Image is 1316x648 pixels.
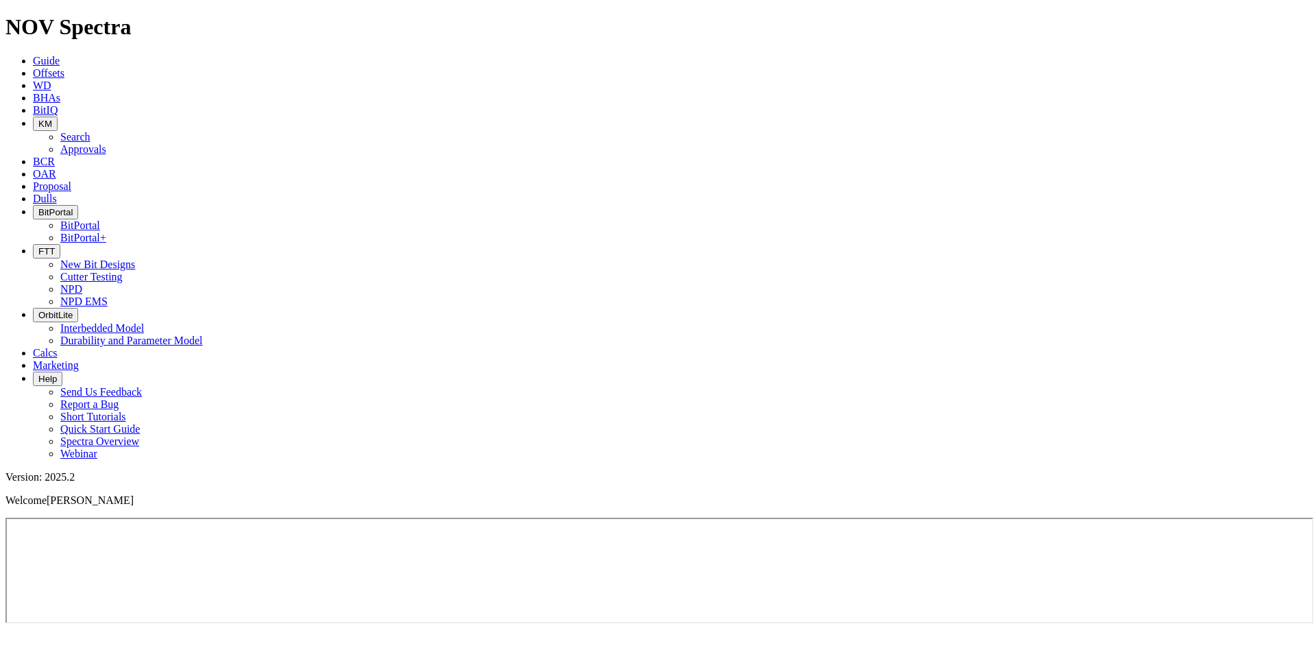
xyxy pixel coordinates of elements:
a: BHAs [33,92,60,104]
a: Durability and Parameter Model [60,335,203,346]
a: Approvals [60,143,106,155]
a: Short Tutorials [60,411,126,422]
span: KM [38,119,52,129]
button: OrbitLite [33,308,78,322]
button: BitPortal [33,205,78,219]
a: Guide [33,55,60,67]
a: Spectra Overview [60,435,139,447]
a: Calcs [33,347,58,359]
a: Cutter Testing [60,271,123,283]
a: OAR [33,168,56,180]
a: Report a Bug [60,398,119,410]
span: OrbitLite [38,310,73,320]
a: Proposal [33,180,71,192]
a: WD [33,80,51,91]
p: Welcome [5,494,1311,507]
a: NPD EMS [60,296,108,307]
a: Send Us Feedback [60,386,142,398]
a: Offsets [33,67,64,79]
div: Version: 2025.2 [5,471,1311,483]
a: Dulls [33,193,57,204]
a: BitPortal+ [60,232,106,243]
a: Search [60,131,90,143]
a: Webinar [60,448,97,459]
button: FTT [33,244,60,259]
a: BitIQ [33,104,58,116]
a: BitPortal [60,219,100,231]
a: Marketing [33,359,79,371]
a: Quick Start Guide [60,423,140,435]
a: NPD [60,283,82,295]
a: BCR [33,156,55,167]
a: New Bit Designs [60,259,135,270]
h1: NOV Spectra [5,14,1311,40]
span: [PERSON_NAME] [47,494,134,506]
span: BitPortal [38,207,73,217]
button: Help [33,372,62,386]
span: Help [38,374,57,384]
a: Interbedded Model [60,322,144,334]
button: KM [33,117,58,131]
span: FTT [38,246,55,256]
iframe: To enrich screen reader interactions, please activate Accessibility in Grammarly extension settings [5,518,1313,623]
